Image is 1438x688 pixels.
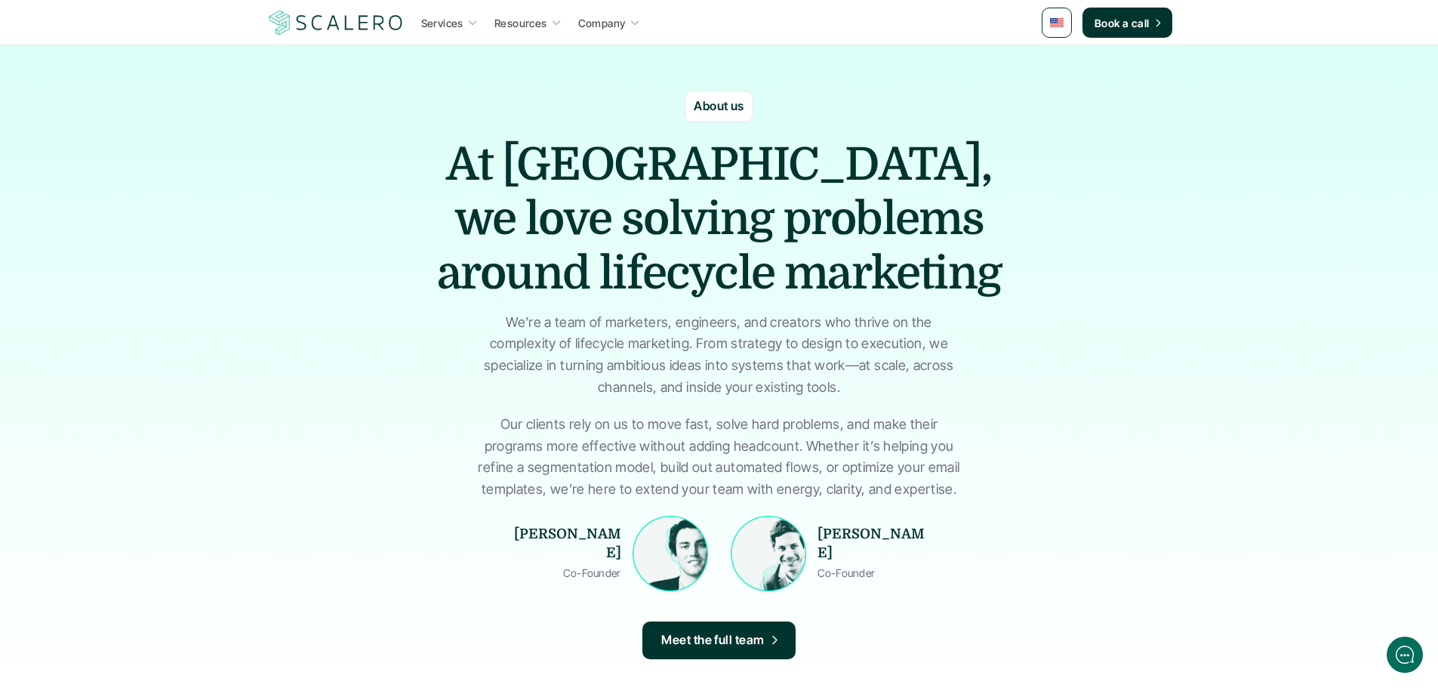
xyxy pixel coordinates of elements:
[97,107,181,119] span: New conversation
[642,622,796,659] a: Meet the full team
[508,563,621,582] p: Co-Founder
[266,8,405,37] img: Scalero company logotype
[12,97,290,129] button: New conversation
[474,312,965,399] p: We’re a team of marketers, engineers, and creators who thrive on the complexity of lifecycle mark...
[266,9,405,36] a: Scalero company logotype
[818,563,876,582] p: Co-Founder
[126,528,191,538] span: We run on Gist
[508,525,621,563] p: [PERSON_NAME]
[818,526,925,560] strong: [PERSON_NAME]
[1082,8,1172,38] a: Book a call
[578,15,626,31] p: Company
[421,15,463,31] p: Services
[694,97,744,116] p: About us
[494,15,547,31] p: Resources
[661,631,765,650] p: Meet the full team
[417,137,1021,301] h1: At [GEOGRAPHIC_DATA], we love solving problems around lifecycle marketing
[1095,15,1150,31] p: Book a call
[1387,637,1423,673] iframe: gist-messenger-bubble-iframe
[474,414,965,501] p: Our clients rely on us to move fast, solve hard problems, and make their programs more effective ...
